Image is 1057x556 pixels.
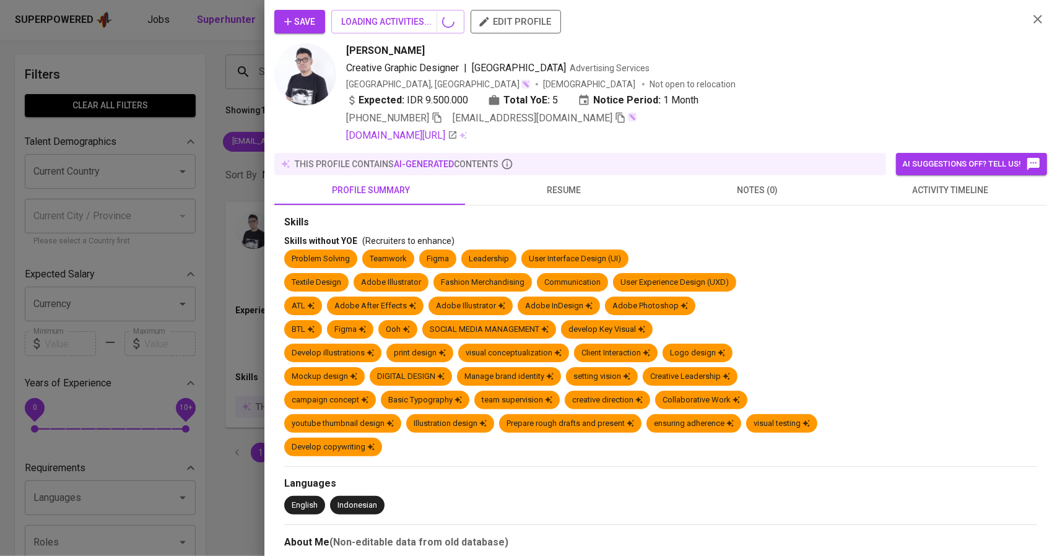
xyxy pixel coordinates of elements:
[292,277,341,289] div: Textile Design
[861,183,1040,198] span: activity timeline
[654,418,734,430] div: ensuring adherence
[525,300,593,312] div: Adobe InDesign
[650,371,730,383] div: Creative Leadership
[377,371,445,383] div: DIGITAL DESIGN
[754,418,810,430] div: visual testing
[620,277,729,289] div: User Experience Design (UXD)
[359,93,404,108] b: Expected:
[436,300,505,312] div: Adobe Illustrator‎
[292,441,375,453] div: Develop copywriting
[472,62,566,74] span: [GEOGRAPHIC_DATA]
[543,78,637,90] span: [DEMOGRAPHIC_DATA]
[394,159,454,169] span: AI-generated
[573,371,630,383] div: setting vision
[529,253,621,265] div: User Interface Design (UI)
[295,158,498,170] p: this profile contains contents
[902,157,1041,172] span: AI suggestions off? Tell us!
[552,93,558,108] span: 5
[627,112,637,122] img: magic_wand.svg
[469,253,509,265] div: Leadership
[292,324,315,336] div: BTL
[430,324,549,336] div: SOCIAL MEDIA MANAGEMENT
[362,236,455,246] span: (Recruiters to enhance)
[292,371,357,383] div: Mockup design
[346,43,425,58] span: [PERSON_NAME]
[361,277,421,289] div: Adobe Illustrator
[284,236,357,246] span: Skills without YOE
[334,324,366,336] div: Figma
[282,183,460,198] span: profile summary
[475,183,653,198] span: resume
[346,78,531,90] div: [GEOGRAPHIC_DATA], [GEOGRAPHIC_DATA]
[581,347,650,359] div: Client Interaction
[466,347,562,359] div: visual conceptualization
[388,394,462,406] div: Basic Typography
[612,300,688,312] div: Adobe Photoshop
[346,93,468,108] div: IDR 9.500.000
[370,253,407,265] div: Teamwork
[441,277,524,289] div: Fashion Merchandising
[593,93,661,108] b: Notice Period:
[521,79,531,89] img: magic_wand.svg
[394,347,446,359] div: print design
[346,112,429,124] span: [PHONE_NUMBER]
[292,500,318,511] div: English
[544,277,601,289] div: Communication
[568,324,645,336] div: develop Key Visual
[346,128,458,143] a: [DOMAIN_NAME][URL]
[274,10,325,33] button: Save
[386,324,410,336] div: Ooh
[670,347,725,359] div: Logo design
[284,535,1037,550] div: About Me
[292,253,350,265] div: Problem Solving
[292,300,315,312] div: ATL
[482,394,552,406] div: team supervision
[507,418,634,430] div: Prepare rough drafts and present
[337,500,377,511] div: Indonesian
[503,93,550,108] b: Total YoE:
[414,418,487,430] div: Illustration design
[663,394,740,406] div: Collaborative Work
[329,536,508,548] b: (Non-editable data from old database)
[292,394,368,406] div: campaign concept
[481,14,551,30] span: edit profile
[570,63,650,73] span: Advertising Services
[572,394,643,406] div: creative direction
[896,153,1047,175] button: AI suggestions off? Tell us!
[331,10,464,33] button: LOADING ACTIVITIES...
[668,183,846,198] span: notes (0)
[453,112,612,124] span: [EMAIL_ADDRESS][DOMAIN_NAME]
[334,300,416,312] div: Adobe After Effects
[274,43,336,105] img: c01ef357456c62b5bf9709fb0f289fc8.jpg
[427,253,449,265] div: Figma
[464,371,554,383] div: Manage brand identity
[292,347,374,359] div: Develop illustrations
[471,16,561,26] a: edit profile
[284,477,1037,491] div: Languages
[346,62,459,74] span: Creative Graphic Designer
[578,93,698,108] div: 1 Month
[292,418,394,430] div: youtube thumbnail design
[650,78,736,90] p: Not open to relocation
[341,14,455,30] span: LOADING ACTIVITIES...
[464,61,467,76] span: |
[284,215,1037,230] div: Skills
[284,14,315,30] span: Save
[471,10,561,33] button: edit profile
